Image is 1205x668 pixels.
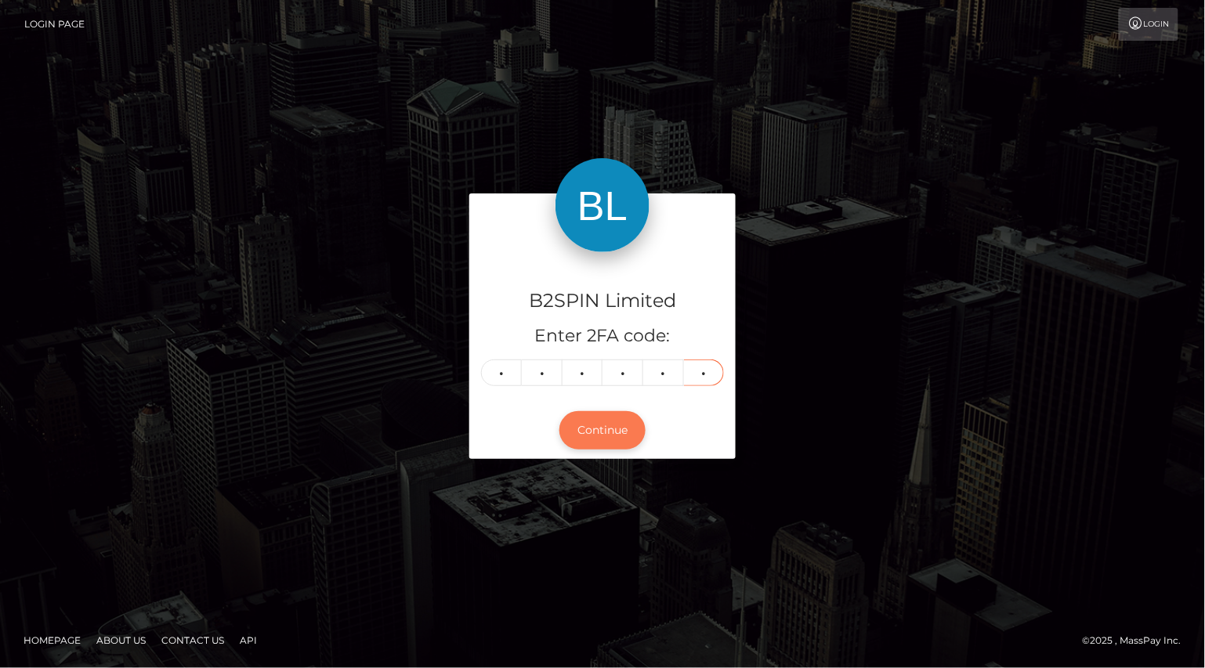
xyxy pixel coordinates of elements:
h4: B2SPIN Limited [481,287,724,315]
a: Login Page [24,8,85,41]
a: API [233,628,263,652]
img: B2SPIN Limited [555,158,650,252]
div: © 2025 , MassPay Inc. [1083,632,1193,649]
a: Login [1119,8,1178,41]
a: Contact Us [155,628,230,652]
h5: Enter 2FA code: [481,324,724,348]
a: About Us [90,628,152,652]
a: Homepage [17,628,87,652]
button: Continue [559,411,646,450]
